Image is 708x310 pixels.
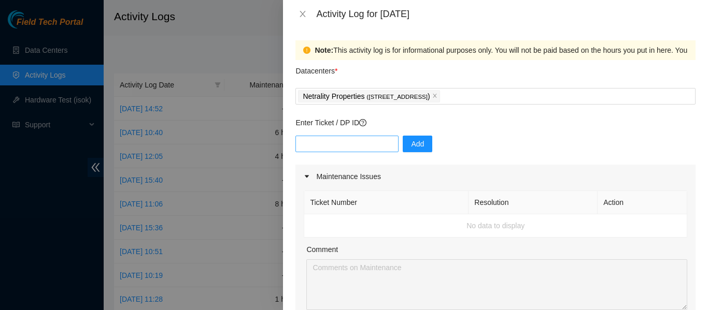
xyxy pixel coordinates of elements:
[306,244,338,255] label: Comment
[469,191,598,214] th: Resolution
[359,119,366,126] span: question-circle
[598,191,687,214] th: Action
[315,45,333,56] strong: Note:
[295,9,310,19] button: Close
[304,191,469,214] th: Ticket Number
[303,47,310,54] span: exclamation-circle
[295,60,337,77] p: Datacenters
[316,8,696,20] div: Activity Log for [DATE]
[304,173,310,180] span: caret-right
[299,10,307,18] span: close
[306,259,687,310] textarea: Comment
[411,138,424,150] span: Add
[432,93,437,99] span: close
[295,165,696,188] div: Maintenance Issues
[304,214,687,238] td: No data to display
[366,94,428,100] span: ( [STREET_ADDRESS]
[303,91,430,102] p: Netrality Properties )
[403,136,432,152] button: Add
[295,117,696,128] p: Enter Ticket / DP ID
